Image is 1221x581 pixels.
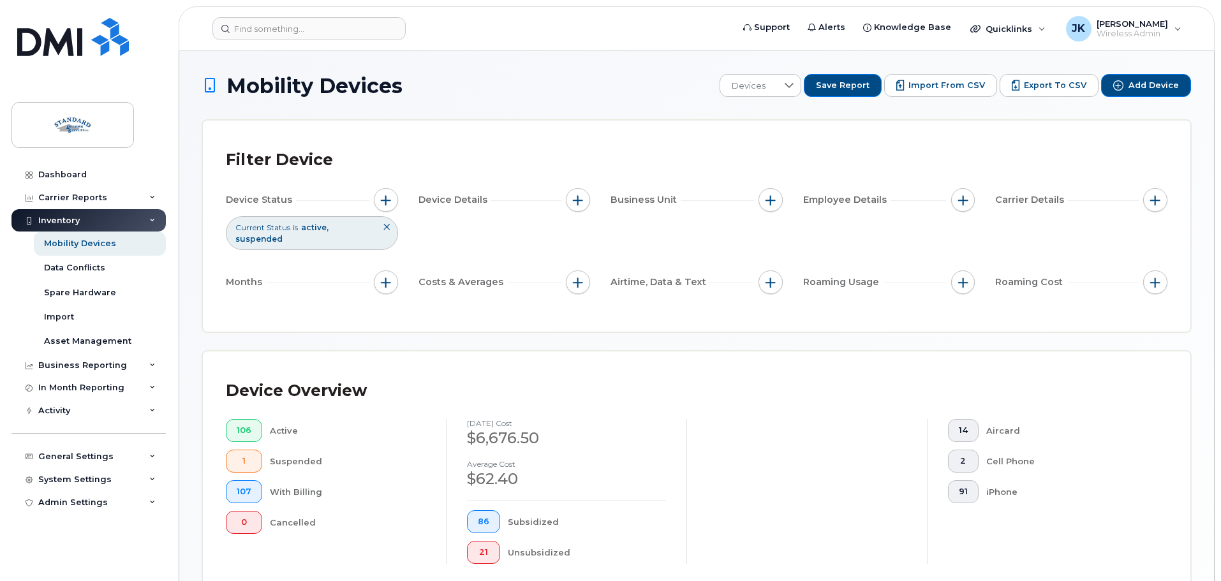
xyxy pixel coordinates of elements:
span: active [301,223,329,232]
span: 86 [478,517,489,527]
button: Import from CSV [884,74,997,97]
div: Cell Phone [986,450,1148,473]
button: 106 [226,419,262,442]
span: Carrier Details [995,193,1068,207]
span: Add Device [1128,80,1179,91]
span: 21 [478,547,489,557]
span: 106 [237,425,251,436]
span: 107 [237,487,251,497]
span: Mobility Devices [226,75,403,97]
span: Device Details [418,193,491,207]
button: 14 [948,419,979,442]
button: Export to CSV [1000,74,1099,97]
span: Costs & Averages [418,276,507,289]
span: 1 [237,456,251,466]
span: 91 [959,487,968,497]
span: Save Report [816,80,870,91]
button: 91 [948,480,979,503]
span: is [293,222,298,233]
span: Device Status [226,193,296,207]
span: 2 [959,456,968,466]
div: $62.40 [467,468,666,490]
div: iPhone [986,480,1148,503]
button: Add Device [1101,74,1191,97]
button: Save Report [804,74,882,97]
span: 0 [237,517,251,527]
div: Subsidized [508,510,667,533]
div: Device Overview [226,374,367,408]
h4: [DATE] cost [467,419,666,427]
button: 107 [226,480,262,503]
button: 86 [467,510,500,533]
div: Aircard [986,419,1148,442]
button: 1 [226,450,262,473]
div: Filter Device [226,143,333,177]
button: 2 [948,450,979,473]
span: Devices [720,75,777,98]
button: 0 [226,511,262,534]
span: Airtime, Data & Text [610,276,710,289]
span: Import from CSV [908,80,985,91]
span: Business Unit [610,193,681,207]
span: suspended [235,234,283,244]
h4: Average cost [467,460,666,468]
span: Current Status [235,222,290,233]
span: Employee Details [803,193,891,207]
span: Roaming Cost [995,276,1067,289]
div: With Billing [270,480,426,503]
span: 14 [959,425,968,436]
div: $6,676.50 [467,427,666,449]
div: Unsubsidized [508,541,667,564]
span: Months [226,276,266,289]
button: 21 [467,541,500,564]
div: Active [270,419,426,442]
div: Cancelled [270,511,426,534]
span: Roaming Usage [803,276,883,289]
div: Suspended [270,450,426,473]
span: Export to CSV [1024,80,1086,91]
